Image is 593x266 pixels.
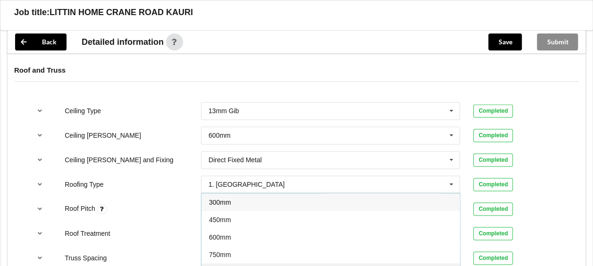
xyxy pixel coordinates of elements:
button: reference-toggle [31,200,49,217]
h3: Job title: [14,7,50,18]
label: Truss Spacing [65,254,107,262]
span: 300mm [209,199,231,206]
div: Completed [473,227,513,240]
label: Ceiling [PERSON_NAME] [65,132,141,139]
button: reference-toggle [31,176,49,193]
button: reference-toggle [31,151,49,168]
label: Ceiling Type [65,107,101,115]
span: Detailed information [82,38,164,46]
h4: Roof and Truss [14,66,579,75]
button: Back [15,33,67,50]
div: Completed [473,104,513,117]
div: Completed [473,178,513,191]
div: 600mm [209,132,231,139]
span: 450mm [209,216,231,224]
div: 1. [GEOGRAPHIC_DATA] [209,181,284,188]
button: Save [488,33,522,50]
div: Completed [473,153,513,166]
span: 600mm [209,233,231,241]
button: reference-toggle [31,127,49,144]
button: reference-toggle [31,102,49,119]
button: reference-toggle [31,225,49,242]
div: Completed [473,251,513,265]
label: Roof Pitch [65,205,97,212]
div: Direct Fixed Metal [209,157,262,163]
span: 750mm [209,251,231,258]
div: 13mm Gib [209,108,239,114]
label: Roof Treatment [65,230,110,237]
div: Completed [473,129,513,142]
div: Completed [473,202,513,216]
label: Ceiling [PERSON_NAME] and Fixing [65,156,173,164]
h3: LITTIN HOME CRANE ROAD KAURI [50,7,193,18]
label: Roofing Type [65,181,103,188]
